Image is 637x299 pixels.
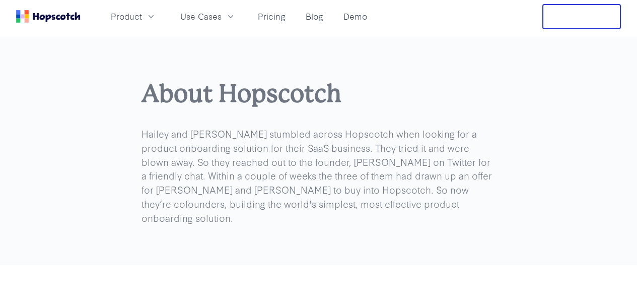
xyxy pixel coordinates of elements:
[542,4,621,29] button: Free Trial
[141,127,496,225] p: Hailey and [PERSON_NAME] stumbled across Hopscotch when looking for a product onboarding solution...
[105,8,162,25] button: Product
[111,10,142,23] span: Product
[302,8,327,25] a: Blog
[254,8,290,25] a: Pricing
[174,8,242,25] button: Use Cases
[339,8,371,25] a: Demo
[141,77,496,110] h1: About Hopscotch
[16,10,81,23] a: Home
[180,10,222,23] span: Use Cases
